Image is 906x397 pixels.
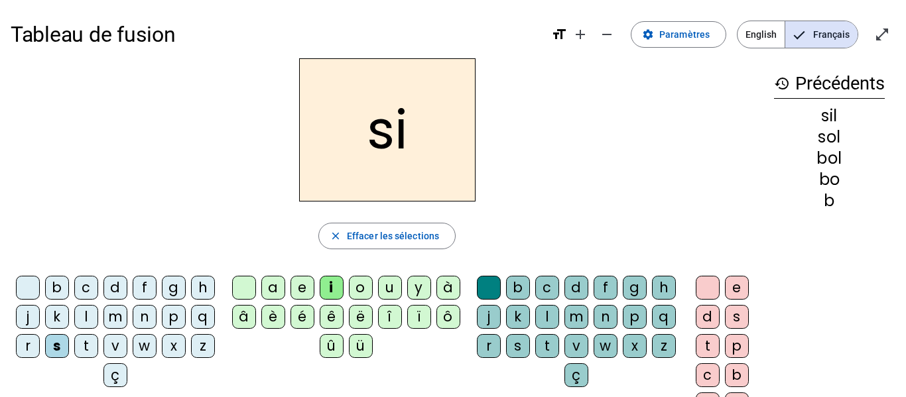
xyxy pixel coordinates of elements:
[631,21,726,48] button: Paramètres
[407,276,431,300] div: y
[774,69,885,99] h3: Précédents
[291,305,314,329] div: é
[349,305,373,329] div: ë
[623,334,647,358] div: x
[738,21,785,48] span: English
[378,305,402,329] div: î
[349,276,373,300] div: o
[567,21,594,48] button: Augmenter la taille de la police
[133,276,157,300] div: f
[261,305,285,329] div: è
[103,334,127,358] div: v
[564,276,588,300] div: d
[436,305,460,329] div: ô
[162,334,186,358] div: x
[642,28,654,40] mat-icon: settings
[535,276,559,300] div: c
[725,363,749,387] div: b
[506,305,530,329] div: k
[133,305,157,329] div: n
[696,334,720,358] div: t
[45,305,69,329] div: k
[725,334,749,358] div: p
[652,334,676,358] div: z
[74,276,98,300] div: c
[564,305,588,329] div: m
[11,13,541,56] h1: Tableau de fusion
[564,334,588,358] div: v
[407,305,431,329] div: ï
[162,305,186,329] div: p
[774,108,885,124] div: sil
[725,276,749,300] div: e
[191,305,215,329] div: q
[725,305,749,329] div: s
[349,334,373,358] div: ü
[103,305,127,329] div: m
[74,305,98,329] div: l
[318,223,456,249] button: Effacer les sélections
[874,27,890,42] mat-icon: open_in_full
[737,21,858,48] mat-button-toggle-group: Language selection
[696,363,720,387] div: c
[378,276,402,300] div: u
[652,305,676,329] div: q
[774,150,885,166] div: bol
[347,228,439,244] span: Effacer les sélections
[506,276,530,300] div: b
[623,305,647,329] div: p
[785,21,858,48] span: Français
[659,27,710,42] span: Paramètres
[623,276,647,300] div: g
[103,363,127,387] div: ç
[74,334,98,358] div: t
[564,363,588,387] div: ç
[232,305,256,329] div: â
[774,193,885,209] div: b
[506,334,530,358] div: s
[320,276,344,300] div: i
[594,21,620,48] button: Diminuer la taille de la police
[320,334,344,358] div: û
[103,276,127,300] div: d
[330,230,342,242] mat-icon: close
[774,76,790,91] mat-icon: history
[774,129,885,145] div: sol
[594,276,617,300] div: f
[774,172,885,188] div: bo
[261,276,285,300] div: a
[191,334,215,358] div: z
[551,27,567,42] mat-icon: format_size
[133,334,157,358] div: w
[477,305,501,329] div: j
[291,276,314,300] div: e
[299,58,476,201] h2: si
[599,27,615,42] mat-icon: remove
[535,334,559,358] div: t
[191,276,215,300] div: h
[594,305,617,329] div: n
[696,305,720,329] div: d
[16,305,40,329] div: j
[436,276,460,300] div: à
[16,334,40,358] div: r
[162,276,186,300] div: g
[652,276,676,300] div: h
[572,27,588,42] mat-icon: add
[320,305,344,329] div: ê
[869,21,895,48] button: Entrer en plein écran
[45,334,69,358] div: s
[535,305,559,329] div: l
[477,334,501,358] div: r
[45,276,69,300] div: b
[594,334,617,358] div: w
